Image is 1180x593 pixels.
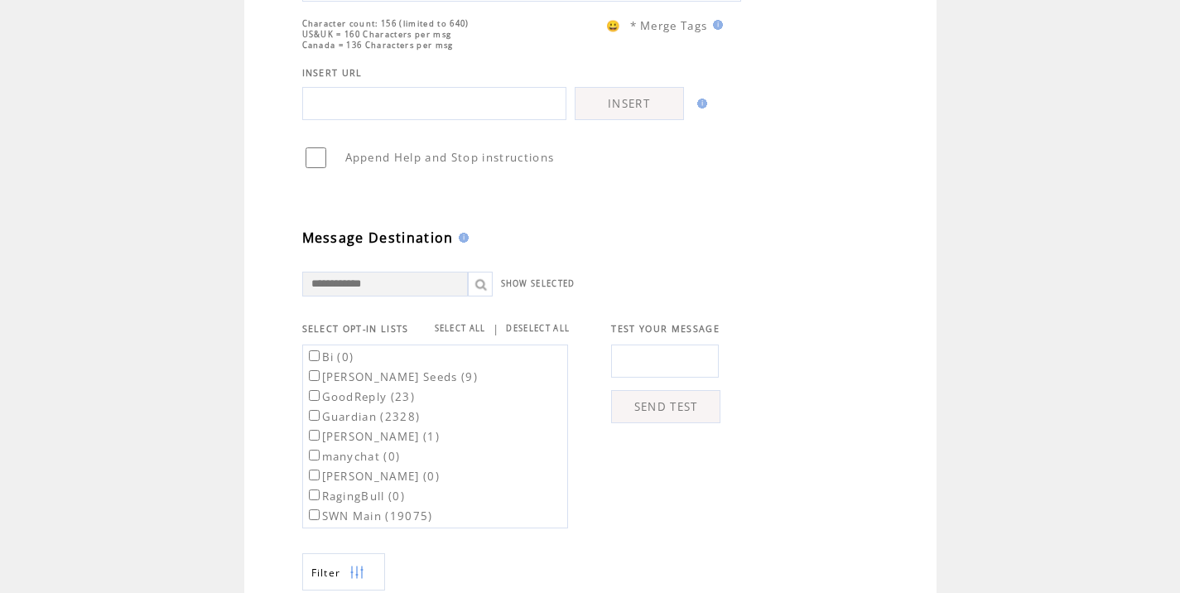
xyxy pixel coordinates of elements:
input: RagingBull (0) [309,489,320,500]
img: help.gif [454,233,469,243]
label: GoodReply (23) [306,389,416,404]
span: 😀 [606,18,621,33]
input: SWN Main (19075) [309,509,320,520]
span: Canada = 136 Characters per msg [302,40,454,51]
img: help.gif [692,99,707,108]
span: Character count: 156 (limited to 640) [302,18,470,29]
label: [PERSON_NAME] Seeds (9) [306,369,479,384]
span: US&UK = 160 Characters per msg [302,29,452,40]
input: Guardian (2328) [309,410,320,421]
input: [PERSON_NAME] Seeds (9) [309,370,320,381]
a: INSERT [575,87,684,120]
span: INSERT URL [302,67,363,79]
span: Append Help and Stop instructions [345,150,555,165]
span: Show filters [311,566,341,580]
a: Filter [302,553,385,591]
img: help.gif [708,20,723,30]
input: manychat (0) [309,450,320,460]
label: SWN Main (19075) [306,509,433,523]
span: | [493,321,499,336]
label: [PERSON_NAME] (1) [306,429,441,444]
label: Bi (0) [306,350,354,364]
a: SEND TEST [611,390,720,423]
span: * Merge Tags [630,18,708,33]
label: RagingBull (0) [306,489,406,504]
span: Message Destination [302,229,454,247]
label: manychat (0) [306,449,401,464]
span: TEST YOUR MESSAGE [611,323,720,335]
input: [PERSON_NAME] (0) [309,470,320,480]
a: DESELECT ALL [506,323,570,334]
label: Guardian (2328) [306,409,421,424]
label: [PERSON_NAME] (0) [306,469,441,484]
a: SHOW SELECTED [501,278,576,289]
input: GoodReply (23) [309,390,320,401]
input: Bi (0) [309,350,320,361]
img: filters.png [349,554,364,591]
a: SELECT ALL [435,323,486,334]
input: [PERSON_NAME] (1) [309,430,320,441]
span: SELECT OPT-IN LISTS [302,323,409,335]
